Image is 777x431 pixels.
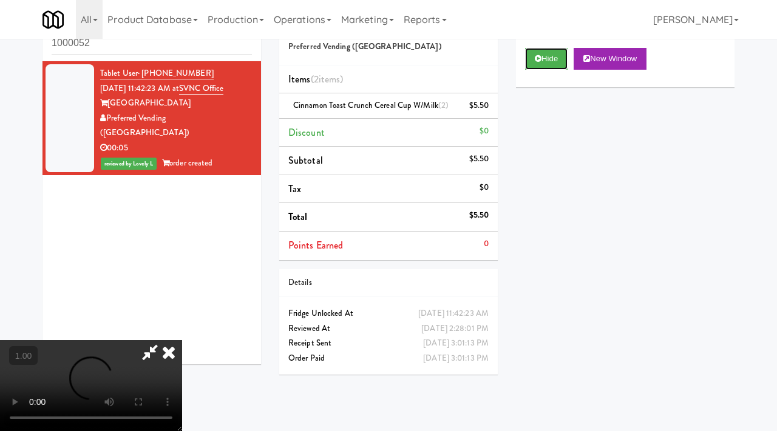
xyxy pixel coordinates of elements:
div: $0 [480,124,489,139]
span: Total [288,210,308,224]
span: Discount [288,125,325,139]
button: New Window [574,48,646,70]
a: Tablet User· [PHONE_NUMBER] [100,67,214,79]
img: Micromart [42,9,64,30]
span: · [PHONE_NUMBER] [138,67,214,79]
div: [DATE] 11:42:23 AM [418,306,489,321]
div: Reviewed At [288,321,489,336]
ng-pluralize: items [319,72,341,86]
span: order created [162,157,212,169]
li: Tablet User· [PHONE_NUMBER][DATE] 11:42:23 AM atSVNC Office[GEOGRAPHIC_DATA]Preferred Vending ([G... [42,61,261,175]
div: 00:05 [100,141,252,156]
div: [DATE] 3:01:13 PM [423,351,489,366]
a: SVNC Office [179,82,223,95]
div: Preferred Vending ([GEOGRAPHIC_DATA]) [100,111,252,141]
h5: Preferred Vending ([GEOGRAPHIC_DATA]) [288,42,489,52]
div: $0 [480,180,489,195]
span: (2 ) [311,72,344,86]
div: Order Paid [288,351,489,366]
div: $5.50 [469,208,489,223]
div: $5.50 [469,152,489,167]
div: [GEOGRAPHIC_DATA] [100,96,252,111]
button: Hide [525,48,568,70]
div: Receipt Sent [288,336,489,351]
span: Items [288,72,343,86]
input: Search vision orders [52,32,252,55]
span: Points Earned [288,238,343,252]
span: (2) [438,99,449,111]
span: Subtotal [288,153,323,167]
div: Fridge Unlocked At [288,306,489,321]
span: reviewed by Lovely L [101,158,157,170]
span: Cinnamon Toast Crunch Cereal Cup w/Milk [293,99,449,111]
div: [DATE] 3:01:13 PM [423,336,489,351]
div: Details [288,275,489,290]
div: $5.50 [469,98,489,113]
span: Tax [288,182,301,196]
div: 0 [484,236,489,252]
div: [DATE] 2:28:01 PM [421,321,489,336]
span: [DATE] 11:42:23 AM at [100,82,179,94]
